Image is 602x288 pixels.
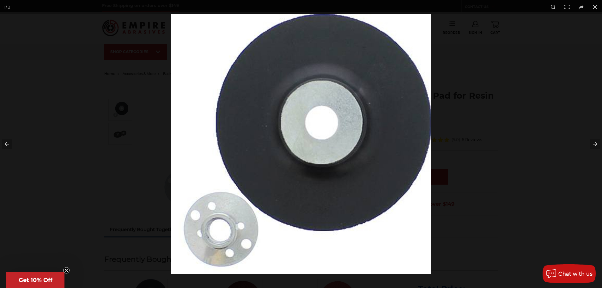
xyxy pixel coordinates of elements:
span: Get 10% Off [19,277,52,284]
button: Close teaser [63,267,70,273]
span: Chat with us [558,271,593,277]
button: Next (arrow right) [580,128,602,160]
button: Chat with us [543,264,596,283]
div: Get 10% OffClose teaser [6,272,64,288]
img: Kasco_7_inch_rubber_resin_fibre_backing_pad__72292.1619634276.jpg [171,14,431,274]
